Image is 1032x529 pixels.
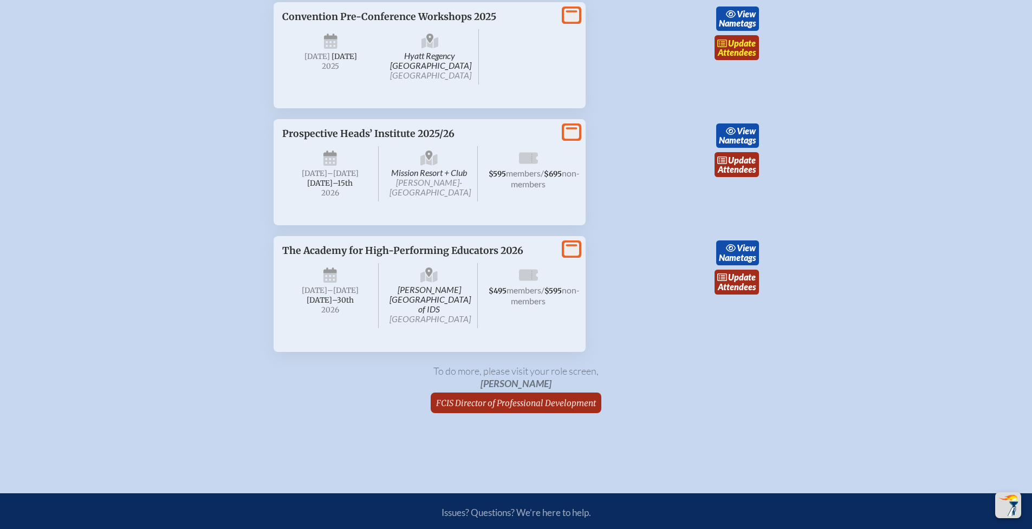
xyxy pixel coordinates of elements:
span: $595 [544,286,562,296]
span: [DATE] [332,52,357,61]
span: update [728,272,756,282]
span: members [507,285,541,295]
span: Mission Resort + Club [381,146,478,202]
span: view [737,9,756,19]
span: [DATE]–⁠30th [307,296,354,305]
span: Convention Pre-Conference Workshops 2025 [282,11,496,23]
span: [GEOGRAPHIC_DATA] [390,70,471,80]
span: 2026 [291,306,370,314]
span: / [541,285,544,295]
span: FCIS Director of Professional Development [436,398,596,408]
span: update [728,38,756,48]
a: viewNametags [716,123,759,148]
img: To the top [997,494,1019,516]
span: $695 [544,169,562,179]
span: [DATE] [302,286,327,295]
span: [DATE] [302,169,327,178]
span: / [541,168,544,178]
a: viewNametags [716,6,759,31]
span: –[DATE] [327,286,359,295]
span: [DATE] [304,52,330,61]
span: The Academy for High-Performing Educators 2026 [282,245,523,257]
span: [PERSON_NAME]-[GEOGRAPHIC_DATA] [390,177,471,197]
span: Hyatt Regency [GEOGRAPHIC_DATA] [381,29,479,84]
span: [PERSON_NAME][GEOGRAPHIC_DATA] of IDS [381,263,478,328]
p: To do more, please visit your role screen , [274,365,759,389]
a: viewNametags [716,240,759,265]
a: updateAttendees [715,270,759,295]
span: 2026 [291,189,370,197]
span: 2025 [291,62,371,70]
span: [DATE]–⁠15th [307,179,353,188]
span: –[DATE] [327,169,359,178]
span: non-members [511,285,580,306]
a: FCIS Director of Professional Development [432,393,600,413]
span: $595 [489,169,506,179]
a: updateAttendees [715,152,759,177]
span: Prospective Heads’ Institute 2025/26 [282,128,455,140]
span: view [737,243,756,253]
span: [PERSON_NAME] [481,377,551,389]
span: view [737,126,756,136]
span: members [506,168,541,178]
p: Issues? Questions? We’re here to help. [326,507,707,518]
span: [GEOGRAPHIC_DATA] [390,314,471,324]
span: non-members [511,168,580,189]
span: update [728,155,756,165]
span: $495 [489,286,507,296]
button: Scroll Top [995,492,1021,518]
a: updateAttendees [715,35,759,60]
